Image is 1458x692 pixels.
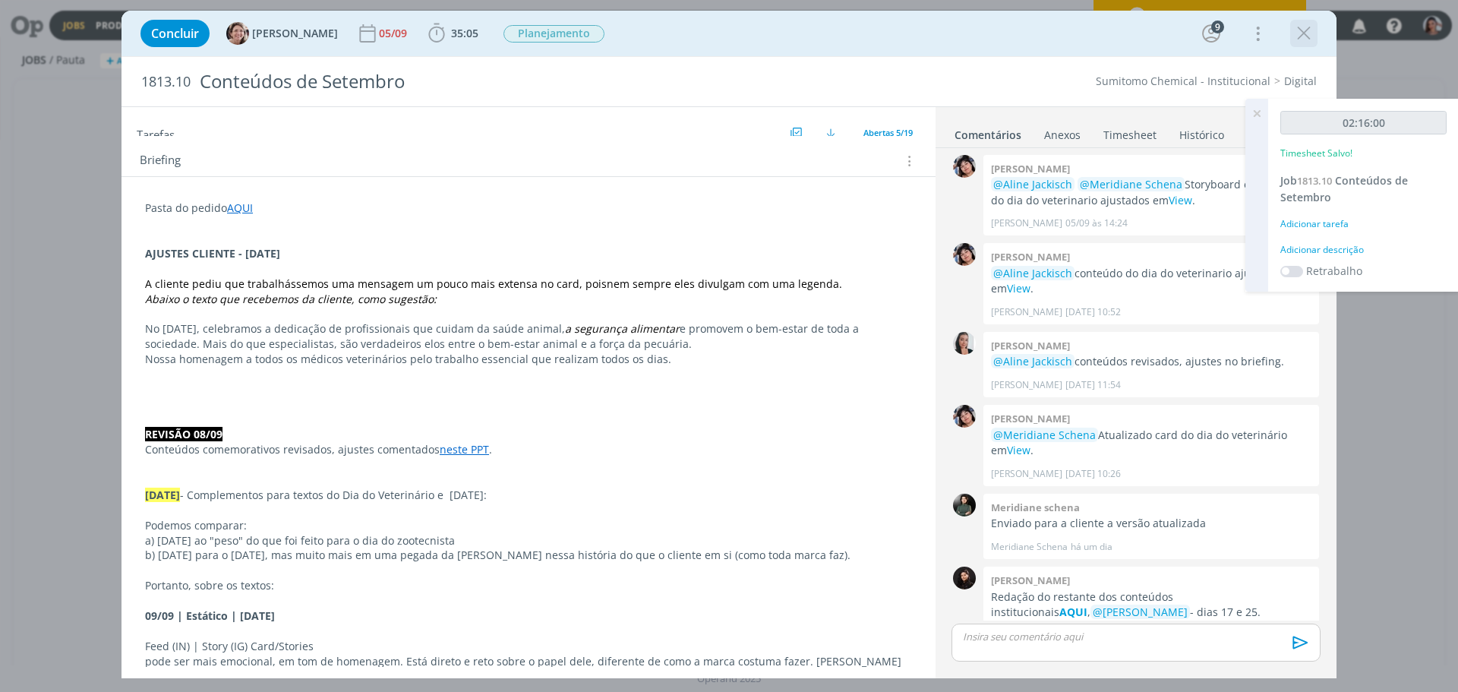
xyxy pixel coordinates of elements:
[953,405,976,428] img: E
[145,442,912,457] p: Conteúdos comemorativos revisados, ajustes comentados .
[145,608,275,623] strong: 09/09 | Estático | [DATE]
[1199,21,1223,46] button: 9
[953,494,976,517] img: M
[863,127,913,138] span: Abertas 5/19
[1080,177,1182,191] span: @Meridiane Schena
[145,276,607,291] span: A cliente pediu que trabalhássemos uma mensagem um pouco mais extensa no card, pois
[993,266,1072,280] span: @Aline Jackisch
[145,578,912,593] p: Portanto, sobre os textos:
[991,574,1070,587] b: [PERSON_NAME]
[1071,540,1112,554] span: há um dia
[503,24,605,43] button: Planejamento
[1059,605,1087,619] a: AQUI
[1007,281,1030,295] a: View
[503,25,604,43] span: Planejamento
[145,201,912,216] p: Pasta do pedido
[1280,173,1408,204] a: Job1813.10Conteúdos de Setembro
[991,428,1311,459] p: Atualizado card do dia do veterinário em .
[1280,147,1352,160] p: Timesheet Salvo!
[1169,193,1192,207] a: View
[145,321,912,352] p: No [DATE], celebramos a dedicação de profissionais que cuidam da saúde animal, e promovem o bem-e...
[145,533,912,548] p: a) [DATE] ao "peso" do que foi feito para o dia do zootecnista
[1065,467,1121,481] span: [DATE] 10:26
[991,589,1311,621] p: Redação do restante dos conteúdos institucionais , - dias 17 e 25.
[226,22,249,45] img: A
[991,501,1080,514] b: Meridiane schena
[227,201,253,215] a: AQUI
[991,216,1062,230] p: [PERSON_NAME]
[991,354,1311,369] p: conteúdos revisados, ajustes no briefing.
[607,276,842,291] span: nem sempre eles divulgam com uma legenda.
[194,63,821,100] div: Conteúdos de Setembro
[145,292,437,306] em: Abaixo o texto que recebemos da cliente, como sugestão:
[991,516,1311,531] p: Enviado para a cliente a versão atualizada
[1007,443,1030,457] a: View
[991,467,1062,481] p: [PERSON_NAME]
[565,321,680,336] em: a segurança alimentar
[145,639,912,654] p: Feed (IN) | Story (IG) Card/Stories
[141,74,191,90] span: 1813.10
[991,378,1062,392] p: [PERSON_NAME]
[1211,21,1224,33] div: 9
[1306,263,1362,279] label: Retrabalho
[1096,74,1270,88] a: Sumitomo Chemical - Institucional
[993,177,1072,191] span: @Aline Jackisch
[145,488,180,502] strong: [DATE]
[1065,305,1121,319] span: [DATE] 10:52
[145,246,280,261] strong: AJUSTES CLIENTE - [DATE]
[1280,173,1408,204] span: Conteúdos de Setembro
[145,352,912,367] p: Nossa homenagem a todos os médicos veterinários pelo trabalho essencial que realizam todos os dias.
[424,21,482,46] button: 35:05
[954,121,1022,143] a: Comentários
[451,26,478,40] span: 35:05
[991,412,1070,425] b: [PERSON_NAME]
[953,332,976,355] img: C
[991,177,1311,208] p: Storyboard e conteúdo do dia do veterinario ajustados em .
[991,339,1070,352] b: [PERSON_NAME]
[991,540,1068,554] p: Meridiane Schena
[953,155,976,178] img: E
[1065,216,1128,230] span: 05/09 às 14:24
[1103,121,1157,143] a: Timesheet
[953,567,976,589] img: L
[953,243,976,266] img: E
[991,266,1311,297] p: conteúdo do dia do veterinario ajustados em .
[140,151,181,171] span: Briefing
[993,354,1072,368] span: @Aline Jackisch
[1280,217,1447,231] div: Adicionar tarefa
[140,20,210,47] button: Concluir
[151,27,199,39] span: Concluir
[1280,243,1447,257] div: Adicionar descrição
[826,128,835,137] img: arrow-down.svg
[226,22,338,45] button: A[PERSON_NAME]
[137,124,175,142] span: Tarefas
[145,548,912,563] p: b) [DATE] para o [DATE], mas muito mais em uma pegada da [PERSON_NAME] nessa história do que o cl...
[145,427,222,441] strong: REVISÃO 08/09
[379,28,410,39] div: 05/09
[145,654,912,684] p: pode ser mais emocional, em tom de homenagem. Está direto e reto sobre o papel dele, diferente de...
[993,428,1096,442] span: @Meridiane Schena
[1093,605,1188,619] span: @[PERSON_NAME]
[1284,74,1317,88] a: Digital
[145,518,912,533] p: Podemos comparar:
[1179,121,1225,143] a: Histórico
[121,11,1336,678] div: dialog
[1065,378,1121,392] span: [DATE] 11:54
[145,488,912,503] p: - Complementos para textos do Dia do Veterinário e [DATE]:
[252,28,338,39] span: [PERSON_NAME]
[1297,174,1332,188] span: 1813.10
[440,442,489,457] a: neste PPT
[991,305,1062,319] p: [PERSON_NAME]
[991,250,1070,264] b: [PERSON_NAME]
[991,162,1070,175] b: [PERSON_NAME]
[1044,128,1081,143] div: Anexos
